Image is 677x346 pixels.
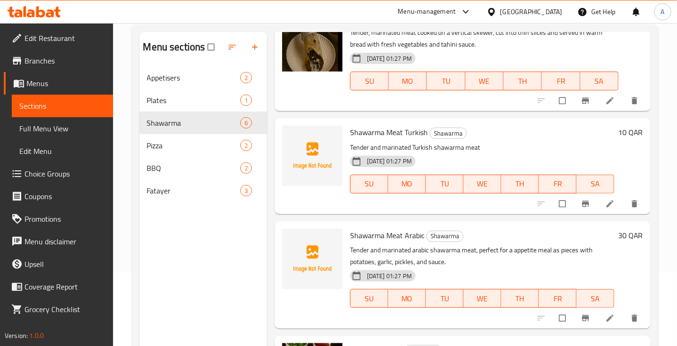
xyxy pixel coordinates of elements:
span: Appetisers [147,72,240,83]
img: Shawarma Meat Arabic [282,229,343,289]
button: MO [388,175,426,193]
img: Shawarma Meat Turkish [282,126,343,186]
a: Branches [4,49,113,72]
span: 2 [241,73,252,82]
button: SU [350,289,388,308]
button: Branch-specific-item [575,308,598,329]
p: Tender, marinated meat cooked on a vertical skewer, cut into thin slices and served in warm bread... [350,27,619,50]
span: TH [507,74,538,88]
button: TH [501,289,539,308]
button: MO [389,72,427,90]
span: Shawarma Meat Arabic [350,228,424,242]
span: Menus [26,78,106,89]
span: 2 [241,141,252,150]
button: Branch-specific-item [575,193,598,214]
span: WE [467,177,498,191]
span: 1.0.0 [29,330,44,342]
span: Choice Groups [24,168,106,179]
p: Tender and marinated Turkish shawarma meat [350,142,614,153]
a: Edit menu item [605,199,617,209]
button: SA [577,175,614,193]
button: TU [426,289,464,308]
div: BBQ2 [139,157,267,179]
span: TU [430,292,460,306]
button: SU [350,72,389,90]
span: MO [392,292,422,306]
button: WE [464,289,501,308]
span: SU [354,177,384,191]
span: Edit Restaurant [24,32,106,44]
span: Shawarma [427,231,463,241]
h6: 30 QAR [618,229,643,242]
span: [DATE] 01:27 PM [363,272,416,281]
span: TH [505,292,535,306]
a: Edit menu item [605,96,617,105]
button: MO [388,289,426,308]
span: Coverage Report [24,281,106,292]
span: SU [354,292,384,306]
span: FR [546,74,576,88]
a: Edit menu item [605,314,617,323]
a: Coupons [4,185,113,208]
span: [DATE] 01:27 PM [363,54,416,63]
a: Full Menu View [12,117,113,140]
div: items [240,95,252,106]
span: [DATE] 01:27 PM [363,157,416,166]
p: Tender and marinated arabic shawarma meat, perfect for a appetite meal as pieces with potatoes, g... [350,244,614,268]
button: SA [580,72,619,90]
span: BBQ [147,162,240,174]
span: 1 [241,96,252,105]
span: Fatayer [147,185,240,196]
button: FR [539,289,577,308]
a: Sections [12,95,113,117]
span: 2 [241,164,252,173]
button: delete [624,90,647,111]
button: WE [465,72,504,90]
span: WE [469,74,500,88]
a: Menu disclaimer [4,230,113,253]
span: FR [543,292,573,306]
button: WE [464,175,501,193]
button: delete [624,193,647,214]
div: items [240,185,252,196]
div: Shawarma [426,231,464,242]
h6: 10 QAR [618,126,643,139]
div: Shawarma [430,128,467,139]
button: TU [427,72,465,90]
span: Select all sections [202,38,222,56]
nav: Menu sections [139,63,267,206]
span: Menu disclaimer [24,236,106,247]
a: Grocery Checklist [4,298,113,321]
div: items [240,140,252,151]
div: Menu-management [398,6,456,17]
div: Shawarma6 [139,112,267,134]
span: TU [431,74,461,88]
span: 3 [241,186,252,195]
span: Edit Menu [19,145,106,157]
span: 6 [241,119,252,128]
span: Pizza [147,140,240,151]
span: MO [392,74,423,88]
a: Promotions [4,208,113,230]
span: Select to update [554,92,573,110]
button: Branch-specific-item [575,90,598,111]
span: Shawarma [430,128,466,139]
span: Plates [147,95,240,106]
span: MO [392,177,422,191]
button: TH [504,72,542,90]
span: WE [467,292,498,306]
a: Upsell [4,253,113,275]
h2: Menu sections [143,40,205,54]
span: FR [543,177,573,191]
span: TH [505,177,535,191]
span: Grocery Checklist [24,304,106,315]
button: Add section [245,37,267,57]
div: Plates1 [139,89,267,112]
a: Edit Restaurant [4,27,113,49]
span: A [661,7,665,17]
span: Shawarma [147,117,240,129]
span: Sort sections [222,37,245,57]
span: SA [580,177,611,191]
